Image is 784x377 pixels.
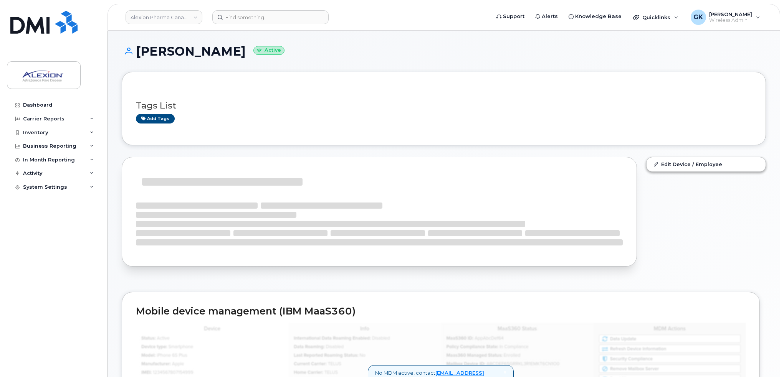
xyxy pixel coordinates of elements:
[253,46,284,55] small: Active
[122,44,766,58] h1: [PERSON_NAME]
[647,157,766,171] a: Edit Device / Employee
[503,369,506,375] a: Close
[136,114,175,123] a: Add tags
[136,101,752,110] h3: Tags List
[503,369,506,375] span: ×
[136,306,746,317] h2: Mobile device management (IBM MaaS360)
